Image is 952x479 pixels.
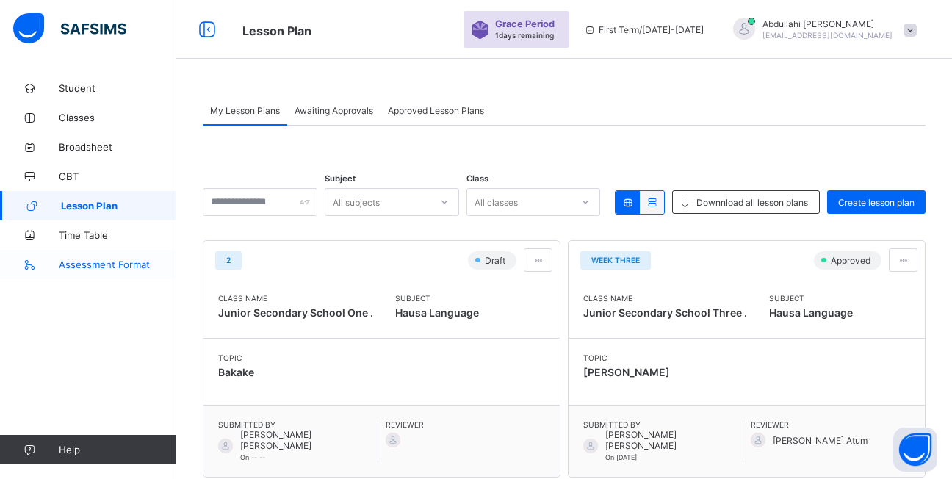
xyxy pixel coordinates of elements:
[829,255,875,266] span: Approved
[13,13,126,44] img: safsims
[471,21,489,39] img: sticker-purple.71386a28dfed39d6af7621340158ba97.svg
[583,353,670,362] span: Topic
[59,170,176,182] span: CBT
[59,444,176,455] span: Help
[762,18,892,29] span: Abdullahi [PERSON_NAME]
[218,420,378,429] span: Submitted By
[59,259,176,270] span: Assessment Format
[242,24,311,38] span: Lesson Plan
[475,188,518,216] div: All classes
[495,18,555,29] span: Grace Period
[240,453,265,461] span: On -- --
[386,420,546,429] span: Reviewer
[584,24,704,35] span: session/term information
[751,420,911,429] span: Reviewer
[218,353,254,362] span: Topic
[893,428,937,472] button: Open asap
[605,453,637,461] span: On [DATE]
[605,429,743,451] span: [PERSON_NAME] [PERSON_NAME]
[218,294,373,303] span: Class Name
[395,294,479,303] span: Subject
[240,429,378,451] span: [PERSON_NAME] [PERSON_NAME]
[591,256,640,264] span: WEEK THREE
[388,105,484,116] span: Approved Lesson Plans
[583,420,743,429] span: Submitted By
[59,112,176,123] span: Classes
[218,366,254,378] span: Bakake
[210,105,280,116] span: My Lesson Plans
[466,173,488,184] span: Class
[773,435,868,446] span: [PERSON_NAME] Atum
[395,303,479,323] span: Hausa Language
[838,197,915,208] span: Create lesson plan
[583,294,747,303] span: Class Name
[333,188,380,216] div: All subjects
[295,105,373,116] span: Awaiting Approvals
[325,173,356,184] span: Subject
[218,306,373,319] span: Junior Secondary School One .
[226,256,231,264] span: 2
[495,31,554,40] span: 1 days remaining
[59,229,176,241] span: Time Table
[59,82,176,94] span: Student
[59,141,176,153] span: Broadsheet
[483,255,510,266] span: Draft
[762,31,892,40] span: [EMAIL_ADDRESS][DOMAIN_NAME]
[696,197,808,208] span: Downnload all lesson plans
[769,294,853,303] span: Subject
[718,18,924,42] div: AbdullahiHassan
[769,303,853,323] span: Hausa Language
[583,306,747,319] span: Junior Secondary School Three .
[583,366,670,378] span: [PERSON_NAME]
[61,200,176,212] span: Lesson Plan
